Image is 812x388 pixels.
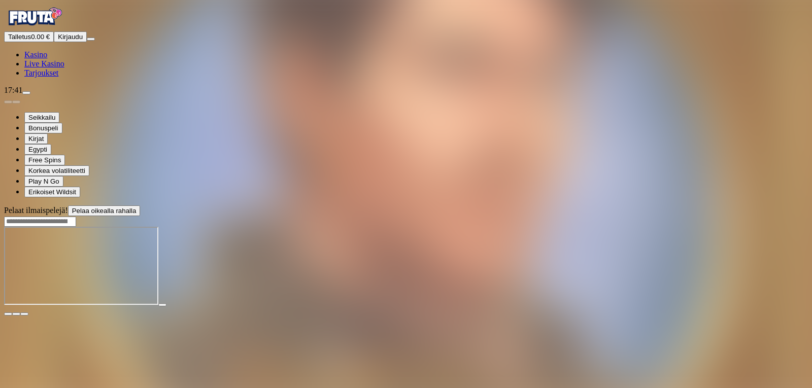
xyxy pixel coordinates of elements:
[24,59,64,68] span: Live Kasino
[22,91,30,94] button: live-chat
[4,217,76,227] input: Search
[28,114,55,121] span: Seikkailu
[4,100,12,103] button: prev slide
[28,178,59,185] span: Play N Go
[24,50,47,59] span: Kasino
[20,312,28,315] button: fullscreen icon
[24,123,62,133] button: Bonuspeli
[24,112,59,123] button: Seikkailu
[72,207,137,215] span: Pelaa oikealla rahalla
[24,59,64,68] a: poker-chip iconLive Kasino
[28,167,85,174] span: Korkea volatiliteetti
[24,68,58,77] span: Tarjoukset
[12,100,20,103] button: next slide
[28,188,76,196] span: Erikoiset Wildsit
[24,50,47,59] a: diamond iconKasino
[24,165,89,176] button: Korkea volatiliteetti
[31,33,50,41] span: 0.00 €
[4,4,808,78] nav: Primary
[24,68,58,77] a: gift-inverted iconTarjoukset
[87,38,95,41] button: menu
[24,144,51,155] button: Egypti
[24,155,65,165] button: Free Spins
[58,33,83,41] span: Kirjaudu
[4,86,22,94] span: 17:41
[4,205,808,216] div: Pelaat ilmaispelejä!
[28,124,58,132] span: Bonuspeli
[158,303,166,306] button: play icon
[4,227,158,305] iframe: Book of Dead
[4,31,54,42] button: Talletusplus icon0.00 €
[4,4,65,29] img: Fruta
[28,135,44,143] span: Kirjat
[28,156,61,164] span: Free Spins
[24,176,63,187] button: Play N Go
[28,146,47,153] span: Egypti
[68,205,141,216] button: Pelaa oikealla rahalla
[8,33,31,41] span: Talletus
[12,312,20,315] button: chevron-down icon
[4,22,65,31] a: Fruta
[24,187,80,197] button: Erikoiset Wildsit
[4,312,12,315] button: close icon
[24,133,48,144] button: Kirjat
[54,31,87,42] button: Kirjaudu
